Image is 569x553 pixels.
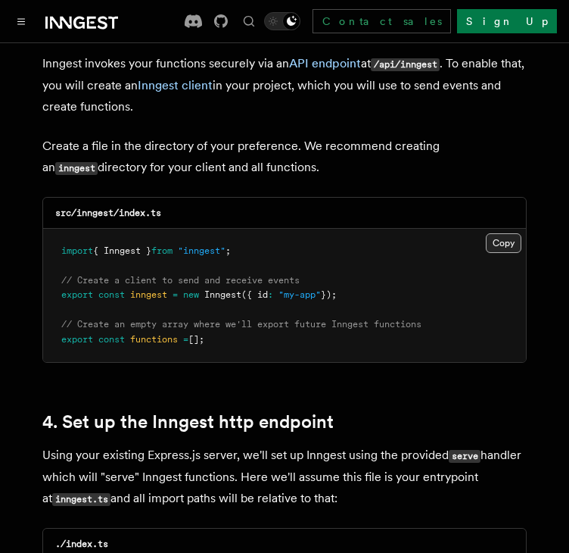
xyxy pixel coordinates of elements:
span: export [61,334,93,345]
a: Contact sales [312,9,451,33]
p: Using your existing Express.js server, we'll set up Inngest using the provided handler which will... [42,445,527,510]
span: = [173,289,178,300]
span: { Inngest } [93,245,151,256]
button: Toggle navigation [12,12,30,30]
span: const [98,289,125,300]
span: from [151,245,173,256]
span: []; [188,334,204,345]
a: API endpoint [289,56,361,70]
a: Inngest client [138,78,213,92]
span: import [61,245,93,256]
span: new [183,289,199,300]
code: ./index.ts [55,539,108,549]
span: Inngest [204,289,241,300]
span: export [61,289,93,300]
button: Copy [486,233,521,253]
span: functions [130,334,178,345]
p: Inngest invokes your functions securely via an at . To enable that, you will create an in your pr... [42,53,527,117]
p: Create a file in the directory of your preference. We recommend creating an directory for your cl... [42,136,527,179]
span: : [268,289,273,300]
code: inngest [55,162,98,175]
span: ({ id [241,289,268,300]
button: Toggle dark mode [264,12,300,30]
span: const [98,334,125,345]
span: }); [321,289,337,300]
a: Sign Up [457,9,557,33]
span: inngest [130,289,167,300]
span: // Create a client to send and receive events [61,275,300,286]
span: "my-app" [278,289,321,300]
button: Find something... [240,12,258,30]
a: 4. Set up the Inngest http endpoint [42,411,334,433]
span: // Create an empty array where we'll export future Inngest functions [61,319,421,330]
code: serve [449,450,480,463]
code: inngest.ts [52,493,110,506]
code: src/inngest/index.ts [55,208,161,218]
code: /api/inngest [371,58,440,71]
span: = [183,334,188,345]
span: "inngest" [178,245,225,256]
span: ; [225,245,231,256]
